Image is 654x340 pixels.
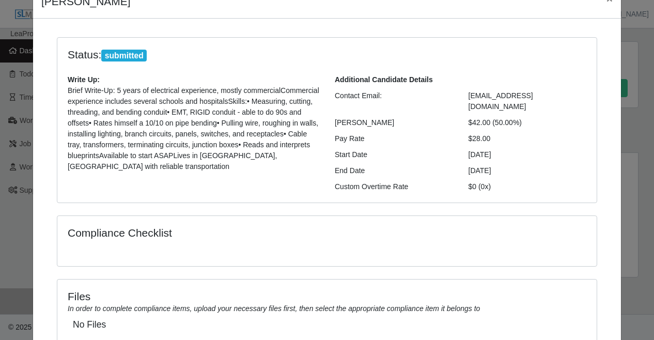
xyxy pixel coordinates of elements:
span: submitted [101,50,147,62]
h4: Compliance Checklist [68,226,408,239]
p: Brief Write-Up: 5 years of electrical experience, mostly commercialCommercial experience includes... [68,85,319,172]
b: Additional Candidate Details [335,75,433,84]
div: Custom Overtime Rate [327,181,461,192]
span: $0 (0x) [469,182,491,191]
span: [DATE] [469,166,491,175]
div: Contact Email: [327,90,461,112]
div: End Date [327,165,461,176]
h4: Files [68,290,586,303]
div: Pay Rate [327,133,461,144]
div: $42.00 (50.00%) [461,117,595,128]
div: $28.00 [461,133,595,144]
div: Start Date [327,149,461,160]
div: [DATE] [461,149,595,160]
i: In order to complete compliance items, upload your necessary files first, then select the appropr... [68,304,480,313]
div: [PERSON_NAME] [327,117,461,128]
h4: Status: [68,48,453,62]
span: [EMAIL_ADDRESS][DOMAIN_NAME] [469,91,533,111]
b: Write Up: [68,75,100,84]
